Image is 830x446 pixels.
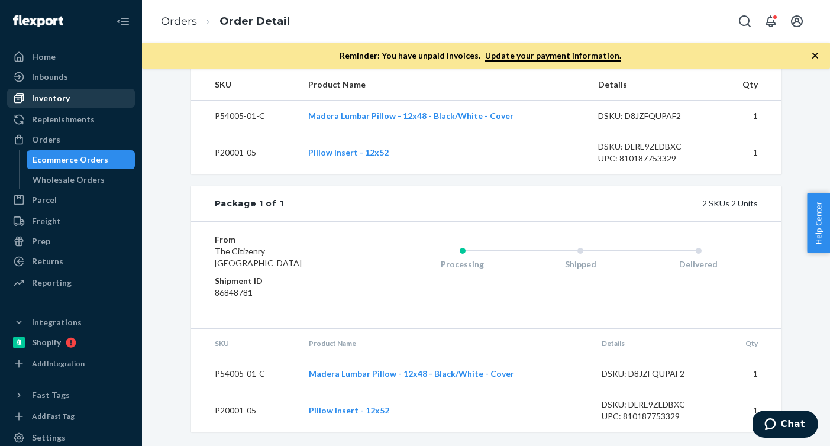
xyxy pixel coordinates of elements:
[215,287,356,299] dd: 86848781
[602,399,713,411] div: DSKU: DLRE9ZLDBXC
[403,258,522,270] div: Processing
[191,131,299,174] td: P20001-05
[718,131,781,174] td: 1
[32,134,60,146] div: Orders
[589,69,719,101] th: Details
[191,389,300,432] td: P20001-05
[32,256,63,267] div: Returns
[32,235,50,247] div: Prep
[7,212,135,231] a: Freight
[299,69,589,101] th: Product Name
[309,405,389,415] a: Pillow Insert - 12x52
[32,411,75,421] div: Add Fast Tag
[151,4,299,39] ol: breadcrumbs
[299,329,592,358] th: Product Name
[32,92,70,104] div: Inventory
[283,198,757,209] div: 2 SKUs 2 Units
[718,69,781,101] th: Qty
[7,232,135,251] a: Prep
[7,110,135,129] a: Replenishments
[7,273,135,292] a: Reporting
[32,194,57,206] div: Parcel
[340,50,621,62] p: Reminder: You have unpaid invoices.
[785,9,809,33] button: Open account menu
[219,15,290,28] a: Order Detail
[32,215,61,227] div: Freight
[640,258,758,270] div: Delivered
[759,9,783,33] button: Open notifications
[7,386,135,405] button: Fast Tags
[27,150,135,169] a: Ecommerce Orders
[111,9,135,33] button: Close Navigation
[7,252,135,271] a: Returns
[32,316,82,328] div: Integrations
[807,193,830,253] button: Help Center
[191,358,300,390] td: P54005-01-C
[722,389,781,432] td: 1
[215,234,356,245] dt: From
[309,369,514,379] a: Madera Lumbar Pillow - 12x48 - Black/White - Cover
[215,198,284,209] div: Package 1 of 1
[33,174,105,186] div: Wholesale Orders
[7,130,135,149] a: Orders
[27,170,135,189] a: Wholesale Orders
[7,357,135,371] a: Add Integration
[32,358,85,369] div: Add Integration
[7,313,135,332] button: Integrations
[32,337,61,348] div: Shopify
[592,329,722,358] th: Details
[32,432,66,444] div: Settings
[308,147,389,157] a: Pillow Insert - 12x52
[308,111,513,121] a: Madera Lumbar Pillow - 12x48 - Black/White - Cover
[32,71,68,83] div: Inbounds
[191,69,299,101] th: SKU
[602,368,713,380] div: DSKU: D8JZFQUPAF2
[161,15,197,28] a: Orders
[32,389,70,401] div: Fast Tags
[191,101,299,132] td: P54005-01-C
[7,409,135,424] a: Add Fast Tag
[602,411,713,422] div: UPC: 810187753329
[215,275,356,287] dt: Shipment ID
[598,153,709,164] div: UPC: 810187753329
[215,246,302,268] span: The Citizenry [GEOGRAPHIC_DATA]
[191,329,300,358] th: SKU
[32,51,56,63] div: Home
[7,190,135,209] a: Parcel
[32,277,72,289] div: Reporting
[7,47,135,66] a: Home
[7,67,135,86] a: Inbounds
[733,9,757,33] button: Open Search Box
[485,50,621,62] a: Update your payment information.
[753,411,818,440] iframe: Opens a widget where you can chat to one of our agents
[521,258,640,270] div: Shipped
[7,333,135,352] a: Shopify
[13,15,63,27] img: Flexport logo
[598,141,709,153] div: DSKU: DLRE9ZLDBXC
[722,358,781,390] td: 1
[722,329,781,358] th: Qty
[32,114,95,125] div: Replenishments
[7,89,135,108] a: Inventory
[718,101,781,132] td: 1
[598,110,709,122] div: DSKU: D8JZFQUPAF2
[33,154,108,166] div: Ecommerce Orders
